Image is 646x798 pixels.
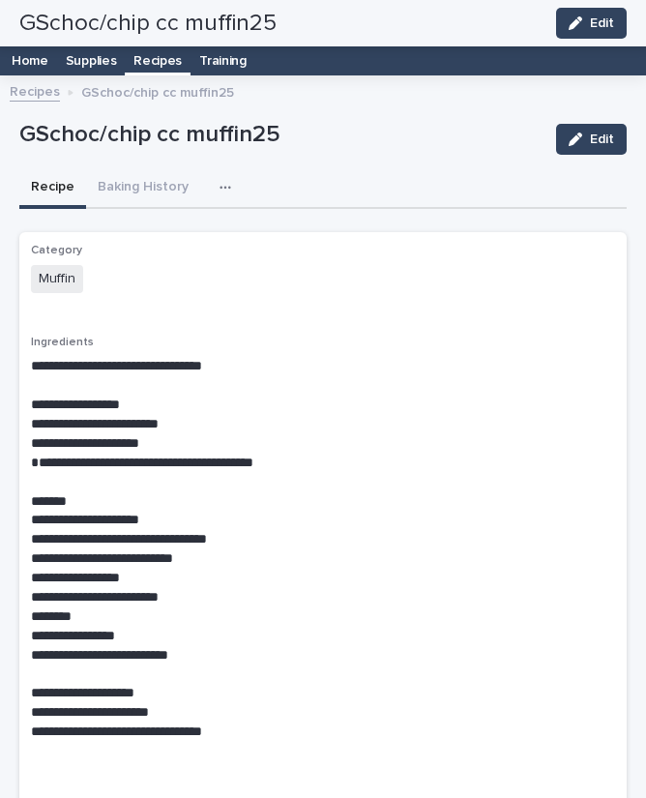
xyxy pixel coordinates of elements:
[81,80,234,102] p: GSchoc/chip cc muffin25
[31,337,94,348] span: Ingredients
[3,39,57,75] a: Home
[199,39,247,70] p: Training
[66,39,117,70] p: Supplies
[125,39,191,73] a: Recipes
[19,121,541,149] p: GSchoc/chip cc muffin25
[133,39,182,70] p: Recipes
[590,133,614,146] span: Edit
[12,39,48,70] p: Home
[31,265,83,293] span: Muffin
[10,79,60,102] a: Recipes
[31,245,82,256] span: Category
[86,168,200,209] button: Baking History
[191,39,255,75] a: Training
[556,124,627,155] button: Edit
[19,168,86,209] button: Recipe
[57,39,126,75] a: Supplies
